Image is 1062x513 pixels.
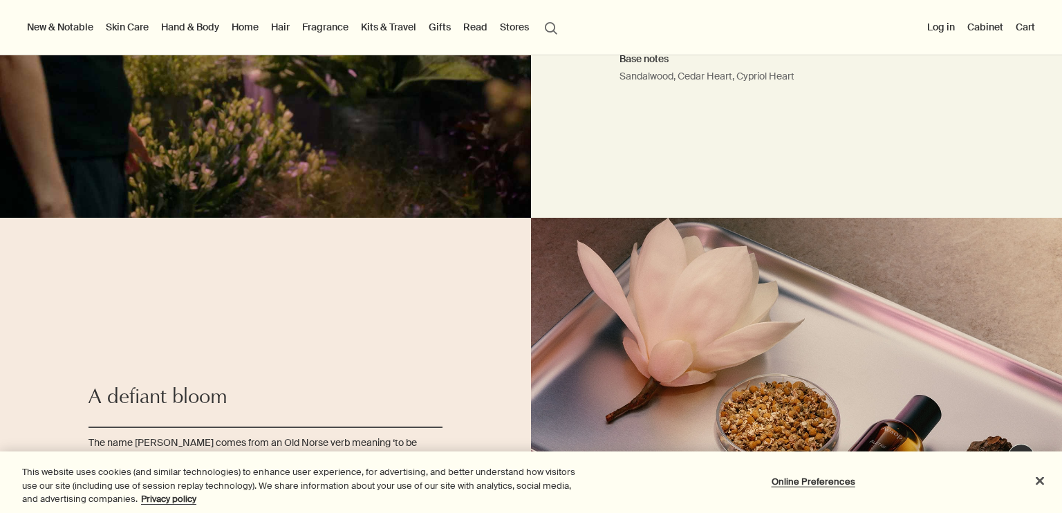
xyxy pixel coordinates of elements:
[299,18,351,36] a: Fragrance
[358,18,419,36] a: Kits & Travel
[770,467,857,495] button: Online Preferences, Opens the preference center dialog
[103,18,151,36] a: Skin Care
[965,18,1006,36] a: Cabinet
[1025,465,1055,496] button: Close
[539,14,563,40] button: Open search
[158,18,222,36] a: Hand & Body
[619,68,973,93] dd: Sandalwood, Cedar Heart, Cypriol Heart
[268,18,292,36] a: Hair
[1007,444,1035,472] button: Live Assistance
[229,18,261,36] a: Home
[426,18,454,36] a: Gifts
[460,18,490,36] a: Read
[141,493,196,505] a: More information about your privacy, opens in a new tab
[24,18,96,36] button: New & Notable
[22,465,584,506] div: This website uses cookies (and similar technologies) to enhance user experience, for advertising,...
[88,385,442,413] h2: A defiant bloom
[1013,18,1038,36] button: Cart
[497,18,532,36] button: Stores
[619,51,973,66] h2: Base notes
[924,18,958,36] button: Log in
